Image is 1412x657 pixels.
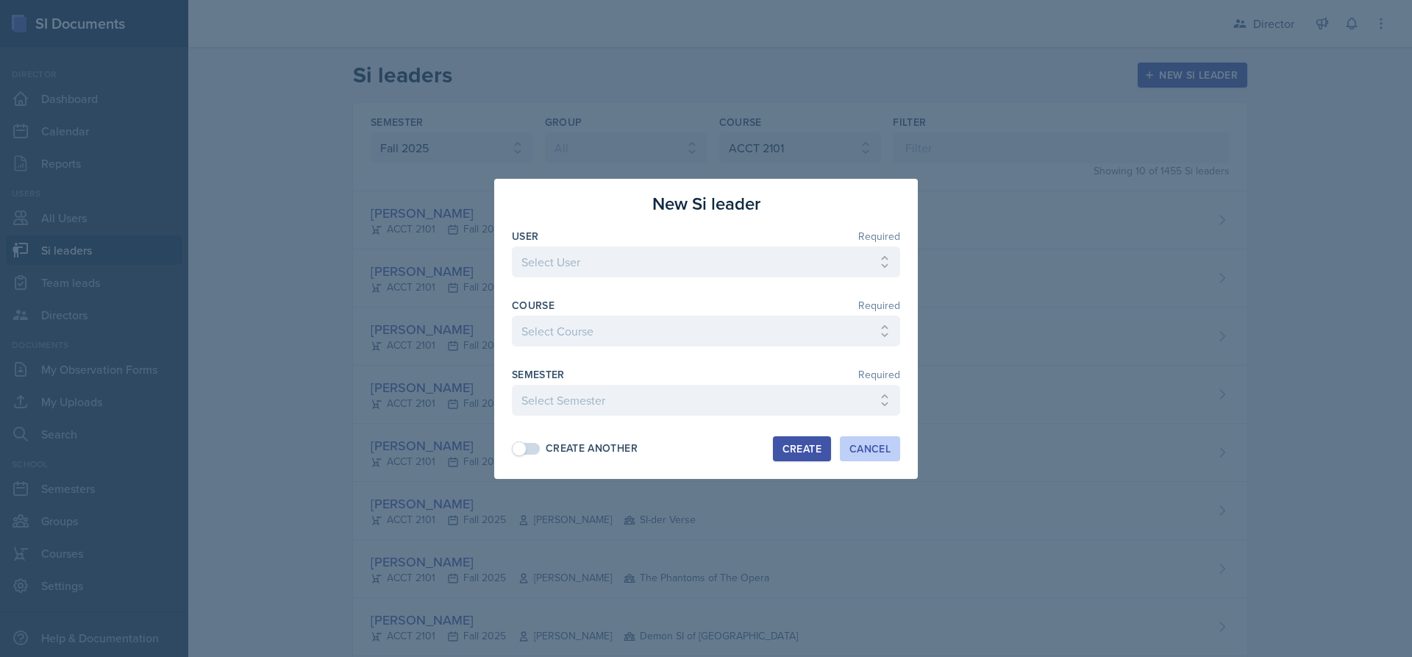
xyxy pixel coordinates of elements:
h3: New Si leader [512,191,900,217]
div: Create Another [546,441,638,456]
div: Cancel [849,443,891,455]
span: Required [858,300,900,310]
span: Required [858,231,900,241]
label: Course [512,298,555,313]
span: Required [858,369,900,380]
button: Create [773,436,831,461]
label: Semester [512,367,565,382]
label: User [512,229,538,244]
div: Create [782,443,821,455]
button: Cancel [840,436,900,461]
